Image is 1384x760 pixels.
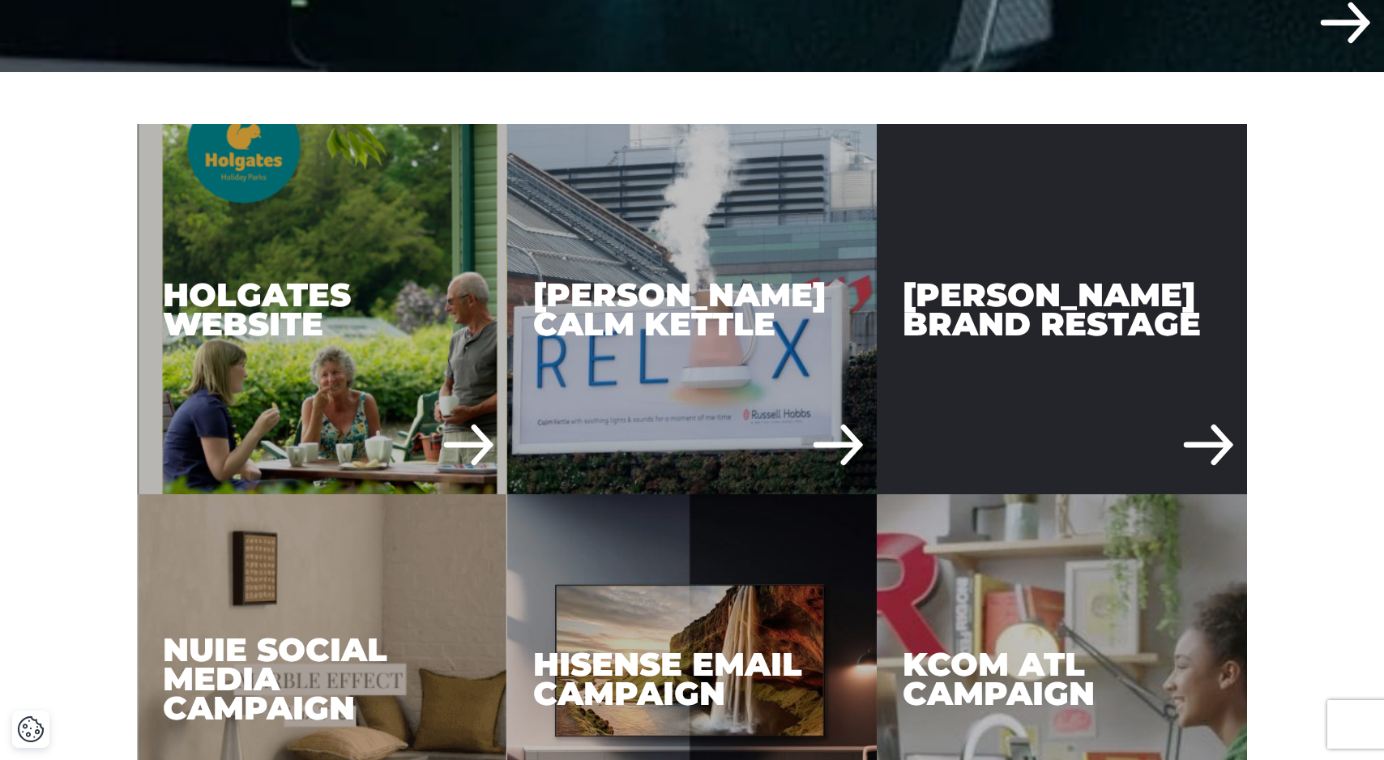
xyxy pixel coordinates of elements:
[17,715,45,743] img: Revisit consent button
[507,124,878,494] div: [PERSON_NAME] Calm Kettle
[137,124,507,494] div: Holgates Website
[877,124,1247,494] div: [PERSON_NAME] Brand Restage
[137,124,507,494] a: Holgates Website Holgates Website
[877,124,1247,494] a: Russell Hobbs Brand Restage [PERSON_NAME] Brand Restage
[17,715,45,743] button: Cookie Settings
[507,124,878,494] a: Russell Hobbs Calm Kettle [PERSON_NAME] Calm Kettle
